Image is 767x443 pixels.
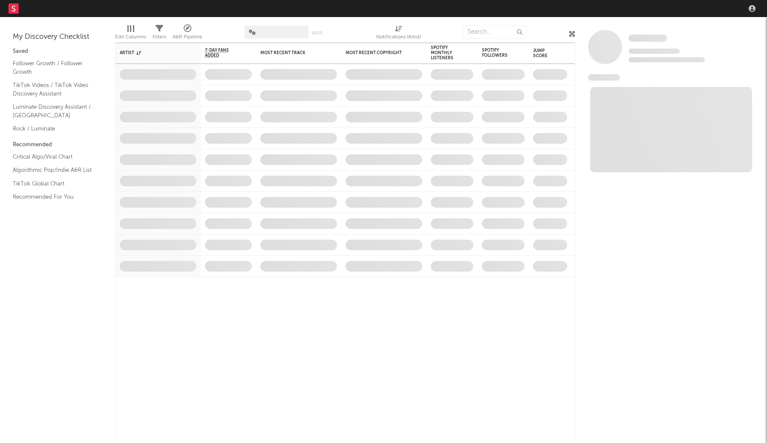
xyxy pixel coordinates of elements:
[13,192,94,202] a: Recommended For You
[173,32,202,42] div: A&R Pipeline
[431,45,461,61] div: Spotify Monthly Listeners
[13,59,94,76] a: Follower Growth / Follower Growth
[13,81,94,98] a: TikTok Videos / TikTok Video Discovery Assistant
[13,179,94,188] a: TikTok Global Chart
[588,74,620,81] span: News Feed
[13,102,94,120] a: Luminate Discovery Assistant / [GEOGRAPHIC_DATA]
[13,140,102,150] div: Recommended
[13,165,94,175] a: Algorithmic Pop/Indie A&R List
[173,21,202,46] div: A&R Pipeline
[629,35,667,42] span: Some Artist
[311,31,323,35] button: Save
[629,49,680,54] span: Tracking Since: [DATE]
[346,50,409,55] div: Most Recent Copyright
[376,21,421,46] div: Notifications (Artist)
[376,32,421,42] div: Notifications (Artist)
[482,48,512,58] div: Spotify Followers
[120,50,184,55] div: Artist
[13,124,94,133] a: Rock / Luminate
[629,34,667,43] a: Some Artist
[13,152,94,162] a: Critical Algo/Viral Chart
[205,48,239,58] span: 7-Day Fans Added
[115,21,146,46] div: Edit Columns
[629,57,705,62] span: 0 fans last week
[115,32,146,42] div: Edit Columns
[533,48,554,58] div: Jump Score
[13,46,102,57] div: Saved
[153,21,166,46] div: Filters
[13,32,102,42] div: My Discovery Checklist
[463,26,527,38] input: Search...
[260,50,324,55] div: Most Recent Track
[153,32,166,42] div: Filters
